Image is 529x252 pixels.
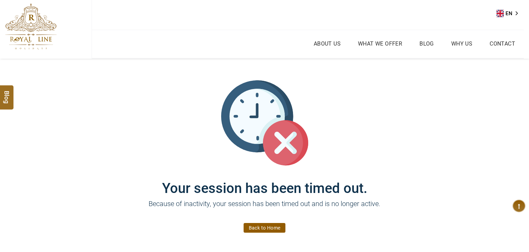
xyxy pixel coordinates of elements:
[356,39,404,49] a: What we Offer
[497,8,523,19] div: Language
[221,79,308,166] img: session_time_out.svg
[497,8,523,19] aside: Language selected: English
[2,90,11,96] span: Blog
[312,39,342,49] a: About Us
[57,166,472,196] h1: Your session has been timed out.
[486,209,529,242] iframe: chat widget
[418,39,436,49] a: Blog
[5,3,57,50] img: The Royal Line Holidays
[497,8,523,19] a: EN
[244,223,286,233] a: Back to Home
[488,39,517,49] a: Contact
[57,198,472,219] p: Because of inactivity, your session has been timed out and is no longer active.
[450,39,474,49] a: Why Us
